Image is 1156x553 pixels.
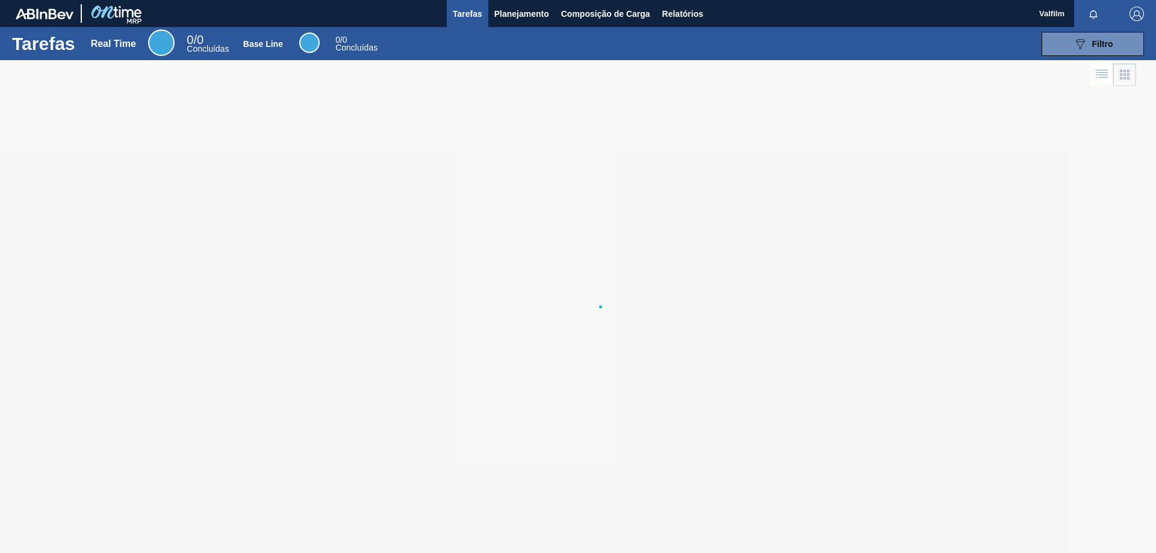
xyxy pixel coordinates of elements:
img: Logout [1130,7,1144,21]
span: / 0 [335,35,347,45]
div: Base Line [243,39,283,49]
div: Real Time [187,35,229,53]
span: Tarefas [453,7,482,21]
span: Planejamento [494,7,549,21]
span: 0 [335,35,340,45]
span: Relatórios [662,7,703,21]
button: Filtro [1042,32,1144,56]
span: 0 [187,33,193,46]
span: Concluídas [335,43,378,52]
div: Real Time [91,39,136,49]
span: Filtro [1092,39,1113,49]
div: Base Line [299,32,320,53]
div: Base Line [335,36,378,52]
span: / 0 [187,33,204,46]
h1: Tarefas [12,37,75,51]
img: TNhmsLtSVTkK8tSr43FrP2fwEKptu5GPRR3wAAAABJRU5ErkJggg== [16,8,73,19]
div: Real Time [148,29,175,56]
span: Concluídas [187,44,229,54]
button: Notificações [1074,5,1113,22]
span: Composição de Carga [561,7,650,21]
